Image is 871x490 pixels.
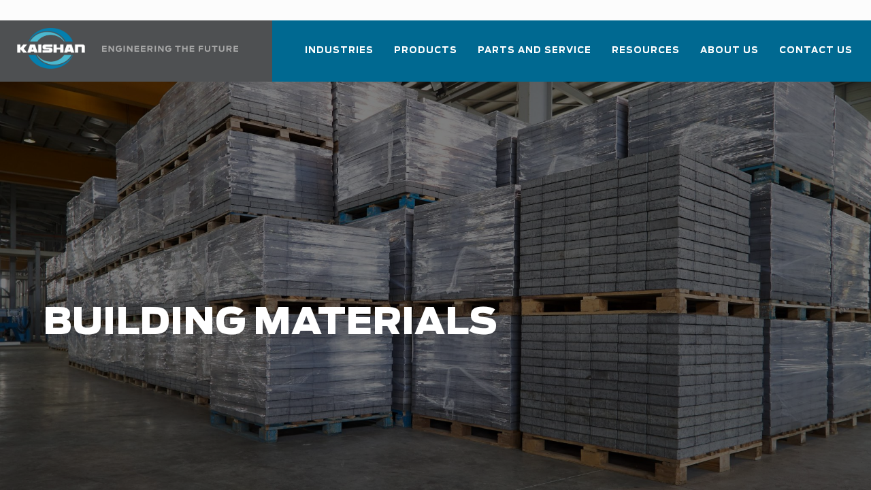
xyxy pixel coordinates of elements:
[700,43,759,59] span: About Us
[305,33,374,79] a: Industries
[700,33,759,79] a: About Us
[478,33,591,79] a: Parts and Service
[779,33,853,79] a: Contact Us
[305,43,374,59] span: Industries
[102,46,238,52] img: Engineering the future
[394,43,457,59] span: Products
[612,43,680,59] span: Resources
[779,43,853,59] span: Contact Us
[394,33,457,79] a: Products
[43,302,694,344] h1: Building Materials
[612,33,680,79] a: Resources
[478,43,591,59] span: Parts and Service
